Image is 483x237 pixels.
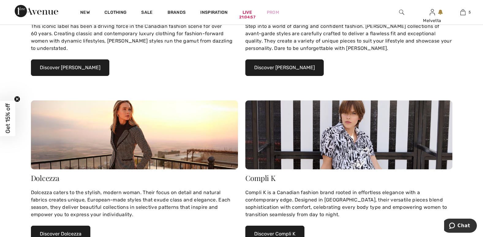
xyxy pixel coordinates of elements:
[15,5,58,17] img: 1ère Avenue
[31,174,238,182] div: Dolcezza
[245,23,452,52] div: Step into a world of daring and confident fashion. [PERSON_NAME] collections of avant-garde style...
[245,174,452,182] div: Compli K
[417,17,447,24] div: Melvetta
[444,219,477,234] iframe: Opens a widget where you can chat to one of our agents
[31,189,238,218] div: Dolcezza caters to the stylish, modern woman. Their focus on detail and natural fabrics creates u...
[245,189,452,218] div: Compli K is a Canadian fashion brand rooted in effortless elegance with a contemporary edge. Desi...
[200,10,228,16] span: Inspiration
[469,9,471,15] span: 5
[430,9,435,16] img: My Info
[460,9,466,16] img: My Bag
[4,103,11,134] span: Get 15% off
[399,9,404,16] img: search the website
[245,59,324,76] button: Discover [PERSON_NAME]
[168,10,186,16] a: Brands
[31,23,238,52] div: This iconic label has been a driving force in the Canadian fashion scene for over 60 years. Creat...
[31,100,238,169] img: Dolcezza
[267,9,279,16] a: Prom
[430,9,435,15] a: Sign In
[245,100,452,169] img: Compli K
[31,59,109,76] button: Discover [PERSON_NAME]
[14,96,20,102] button: Close teaser
[243,9,252,16] a: Live21:04:57
[448,9,478,16] a: 5
[141,10,153,16] a: Sale
[80,10,90,16] a: New
[239,14,255,20] div: 21:04:57
[104,10,126,16] a: Clothing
